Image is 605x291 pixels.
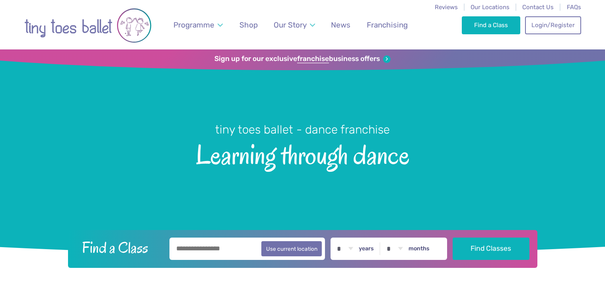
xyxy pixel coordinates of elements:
[359,245,374,252] label: years
[409,245,430,252] label: months
[14,138,591,170] span: Learning through dance
[24,8,152,43] img: tiny toes ballet
[567,4,581,11] a: FAQs
[236,16,262,34] a: Shop
[522,4,554,11] a: Contact Us
[327,16,354,34] a: News
[173,20,214,29] span: Programme
[214,55,391,63] a: Sign up for our exclusivefranchisebusiness offers
[435,4,458,11] a: Reviews
[471,4,510,11] a: Our Locations
[367,20,408,29] span: Franchising
[261,241,322,256] button: Use current location
[76,238,164,258] h2: Find a Class
[363,16,411,34] a: Franchising
[462,16,520,34] a: Find a Class
[274,20,307,29] span: Our Story
[525,16,581,34] a: Login/Register
[297,55,329,63] strong: franchise
[215,123,390,136] small: tiny toes ballet - dance franchise
[331,20,350,29] span: News
[239,20,258,29] span: Shop
[170,16,227,34] a: Programme
[270,16,319,34] a: Our Story
[453,238,529,260] button: Find Classes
